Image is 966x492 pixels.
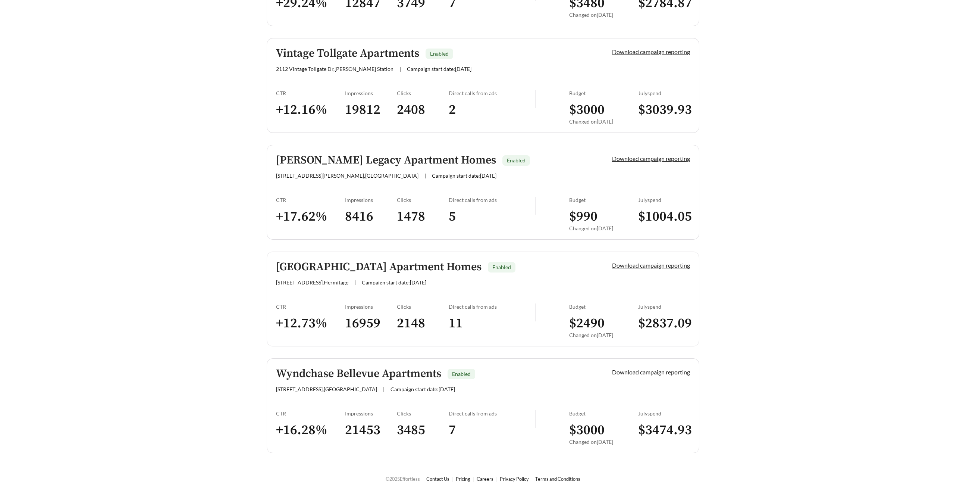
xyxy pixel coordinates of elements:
div: July spend [638,90,690,96]
h3: $ 3000 [569,102,638,118]
h3: + 12.16 % [276,102,345,118]
div: Changed on [DATE] [569,225,638,231]
div: Budget [569,197,638,203]
span: | [383,386,385,392]
div: July spend [638,197,690,203]
span: Campaign start date: [DATE] [432,172,496,179]
h5: [GEOGRAPHIC_DATA] Apartment Homes [276,261,482,273]
h3: + 12.73 % [276,315,345,332]
div: Clicks [397,410,449,417]
h3: 8416 [345,208,397,225]
span: 2112 Vintage Tollgate Dr , [PERSON_NAME] Station [276,66,393,72]
div: Direct calls from ads [449,410,535,417]
div: Changed on [DATE] [569,439,638,445]
img: line [535,410,536,428]
span: Enabled [492,264,511,270]
div: CTR [276,303,345,310]
h3: $ 990 [569,208,638,225]
h5: Wyndchase Bellevue Apartments [276,368,441,380]
h3: 5 [449,208,535,225]
h3: 19812 [345,102,397,118]
a: Pricing [456,476,470,482]
h3: $ 2837.09 [638,315,690,332]
div: Impressions [345,303,397,310]
span: Campaign start date: [DATE] [391,386,455,392]
div: Changed on [DATE] [569,118,638,125]
span: | [424,172,426,179]
span: [STREET_ADDRESS] , Hermitage [276,279,348,286]
span: Campaign start date: [DATE] [362,279,426,286]
span: [STREET_ADDRESS] , [GEOGRAPHIC_DATA] [276,386,377,392]
a: Vintage Tollgate ApartmentsEnabled2112 Vintage Tollgate Dr,[PERSON_NAME] Station|Campaign start d... [267,38,699,133]
a: Wyndchase Bellevue ApartmentsEnabled[STREET_ADDRESS],[GEOGRAPHIC_DATA]|Campaign start date:[DATE]... [267,358,699,453]
div: Clicks [397,303,449,310]
span: Enabled [507,157,526,164]
a: Download campaign reporting [612,262,690,269]
div: Clicks [397,197,449,203]
div: July spend [638,303,690,310]
div: Budget [569,303,638,310]
h3: 2408 [397,102,449,118]
h3: $ 2490 [569,315,638,332]
h3: 1478 [397,208,449,225]
div: CTR [276,410,345,417]
h5: Vintage Tollgate Apartments [276,47,419,60]
div: CTR [276,90,345,96]
h3: $ 3474.93 [638,422,690,439]
a: Download campaign reporting [612,48,690,55]
h3: 11 [449,315,535,332]
h3: 16959 [345,315,397,332]
img: line [535,90,536,108]
h3: 3485 [397,422,449,439]
h3: $ 1004.05 [638,208,690,225]
h3: $ 3039.93 [638,102,690,118]
a: Privacy Policy [500,476,529,482]
a: [PERSON_NAME] Legacy Apartment HomesEnabled[STREET_ADDRESS][PERSON_NAME],[GEOGRAPHIC_DATA]|Campai... [267,145,699,240]
div: Direct calls from ads [449,303,535,310]
div: Budget [569,410,638,417]
h5: [PERSON_NAME] Legacy Apartment Homes [276,154,496,166]
h3: 7 [449,422,535,439]
div: Impressions [345,197,397,203]
a: [GEOGRAPHIC_DATA] Apartment HomesEnabled[STREET_ADDRESS],Hermitage|Campaign start date:[DATE]Down... [267,252,699,346]
div: Clicks [397,90,449,96]
h3: $ 3000 [569,422,638,439]
a: Careers [477,476,493,482]
div: Direct calls from ads [449,197,535,203]
a: Download campaign reporting [612,368,690,376]
h3: 2 [449,102,535,118]
h3: 2148 [397,315,449,332]
h3: 21453 [345,422,397,439]
a: Terms and Conditions [535,476,580,482]
img: line [535,197,536,215]
div: CTR [276,197,345,203]
span: | [399,66,401,72]
div: Impressions [345,90,397,96]
div: Direct calls from ads [449,90,535,96]
div: Changed on [DATE] [569,332,638,338]
span: Enabled [452,371,471,377]
a: Download campaign reporting [612,155,690,162]
a: Contact Us [426,476,449,482]
div: Impressions [345,410,397,417]
span: Enabled [430,50,449,57]
div: Budget [569,90,638,96]
div: July spend [638,410,690,417]
h3: + 17.62 % [276,208,345,225]
span: Campaign start date: [DATE] [407,66,471,72]
img: line [535,303,536,321]
h3: + 16.28 % [276,422,345,439]
span: © 2025 Effortless [386,476,420,482]
div: Changed on [DATE] [569,12,638,18]
span: [STREET_ADDRESS][PERSON_NAME] , [GEOGRAPHIC_DATA] [276,172,418,179]
span: | [354,279,356,286]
